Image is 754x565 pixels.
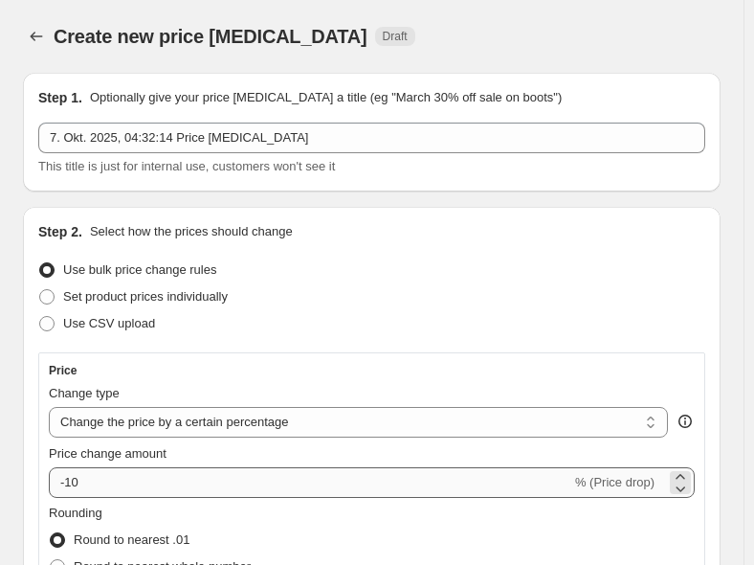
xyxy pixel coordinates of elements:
h2: Step 1. [38,88,82,107]
p: Optionally give your price [MEDICAL_DATA] a title (eg "March 30% off sale on boots") [90,88,562,107]
button: Price change jobs [23,23,50,50]
h2: Step 2. [38,222,82,241]
p: Select how the prices should change [90,222,293,241]
input: 30% off holiday sale [38,123,705,153]
span: Rounding [49,506,102,520]
h3: Price [49,363,77,378]
span: This title is just for internal use, customers won't see it [38,159,335,173]
input: -15 [49,467,571,498]
span: Round to nearest .01 [74,532,189,547]
span: Draft [383,29,408,44]
span: % (Price drop) [575,475,654,489]
span: Use bulk price change rules [63,262,216,277]
span: Use CSV upload [63,316,155,330]
div: help [676,412,695,431]
span: Set product prices individually [63,289,228,304]
span: Change type [49,386,120,400]
span: Price change amount [49,446,166,461]
span: Create new price [MEDICAL_DATA] [54,26,367,47]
